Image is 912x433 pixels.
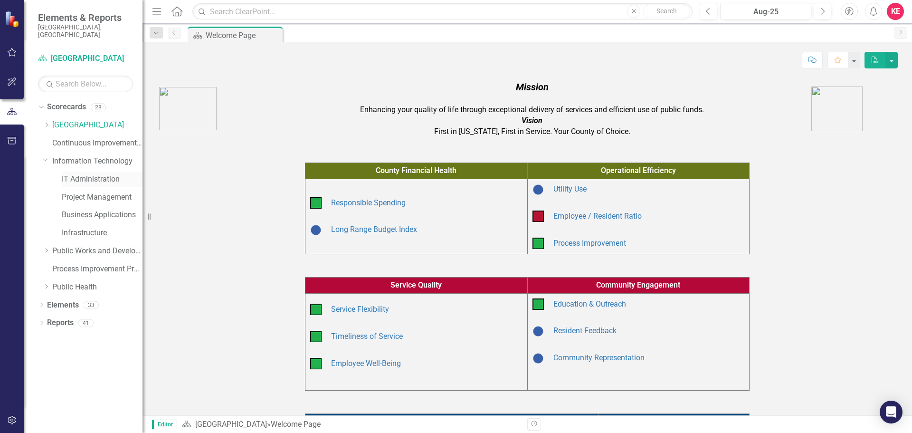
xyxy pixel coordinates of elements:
div: 33 [84,301,99,309]
em: Mission [516,81,549,93]
a: [GEOGRAPHIC_DATA] [195,420,267,429]
a: Resident Feedback [553,326,617,335]
img: On Target [310,304,322,315]
div: 28 [91,103,106,111]
a: Infrastructure [62,228,142,239]
img: ClearPoint Strategy [5,10,21,27]
a: Responsible Spending [331,198,406,207]
a: Process Improvement Program [52,264,142,275]
a: Employee Well-Being [331,359,401,368]
img: On Target [532,298,544,310]
img: Baselining [532,326,544,337]
span: County Financial Health [376,166,456,175]
button: Search [643,5,690,18]
a: Utility Use [553,184,587,193]
a: Community Representation [553,353,645,362]
a: Scorecards [47,102,86,113]
div: Welcome Page [271,420,321,429]
a: IT Administration [62,174,142,185]
em: Vision [522,116,542,125]
div: » [182,419,520,430]
span: Editor [152,420,177,429]
button: KE [887,3,904,20]
a: Business Applications [62,210,142,221]
span: Elements & Reports [38,12,133,23]
button: Aug-25 [720,3,811,20]
small: [GEOGRAPHIC_DATA], [GEOGRAPHIC_DATA] [38,23,133,39]
a: Service Flexibility [331,305,389,314]
input: Search ClearPoint... [192,3,693,20]
img: Baselining [532,353,544,364]
div: Aug-25 [723,6,808,18]
a: [GEOGRAPHIC_DATA] [52,120,142,131]
img: Baselining [310,224,322,236]
a: Education & Outreach [553,299,626,308]
span: Operational Efficiency [601,166,676,175]
a: Long Range Budget Index [331,225,417,234]
a: Employee / Resident Ratio [553,212,642,221]
div: Welcome Page [206,29,280,41]
a: Process Improvement [553,239,626,248]
img: On Target [532,238,544,249]
td: Enhancing your quality of life through exceptional delivery of services and efficient use of publ... [256,78,809,140]
span: Service Quality [390,280,442,289]
img: AC_Logo.png [159,87,217,130]
a: Public Health [52,282,142,293]
img: On Target [310,358,322,369]
a: [GEOGRAPHIC_DATA] [38,53,133,64]
img: On Target [310,331,322,342]
a: Elements [47,300,79,311]
a: Continuous Improvement Program [52,138,142,149]
span: Community Engagement [596,280,680,289]
input: Search Below... [38,76,133,92]
a: Information Technology [52,156,142,167]
a: Project Management [62,192,142,203]
img: AA%20logo.png [811,87,863,131]
a: Timeliness of Service [331,332,403,341]
img: Baselining [532,184,544,195]
img: Below Plan [532,211,544,222]
img: On Target [310,197,322,209]
div: Open Intercom Messenger [880,401,902,423]
a: Reports [47,318,74,328]
a: Public Works and Development [52,246,142,257]
span: Search [656,7,677,15]
div: 41 [78,319,94,327]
